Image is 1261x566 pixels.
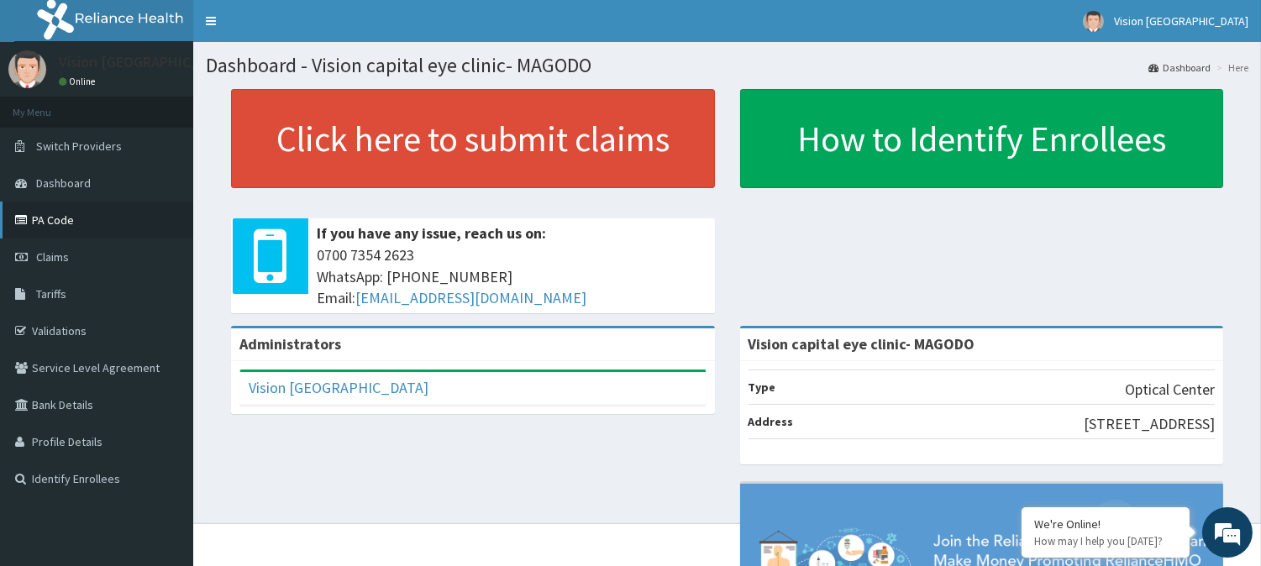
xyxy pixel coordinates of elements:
[206,55,1248,76] h1: Dashboard - Vision capital eye clinic- MAGODO
[87,94,282,116] div: Chat with us now
[36,286,66,301] span: Tariffs
[59,76,99,87] a: Online
[749,380,776,395] b: Type
[1114,13,1248,29] span: Vision [GEOGRAPHIC_DATA]
[749,334,975,354] strong: Vision capital eye clinic- MAGODO
[1034,516,1177,532] div: We're Online!
[749,414,794,429] b: Address
[97,174,232,343] span: We're online!
[1148,60,1211,75] a: Dashboard
[740,89,1224,188] a: How to Identify Enrollees
[1212,60,1248,75] li: Here
[36,249,69,265] span: Claims
[317,244,707,309] span: 0700 7354 2623 WhatsApp: [PHONE_NUMBER] Email:
[36,176,91,191] span: Dashboard
[1084,413,1215,435] p: [STREET_ADDRESS]
[59,55,239,70] p: Vision [GEOGRAPHIC_DATA]
[8,383,320,442] textarea: Type your message and hit 'Enter'
[249,378,428,397] a: Vision [GEOGRAPHIC_DATA]
[276,8,316,49] div: Minimize live chat window
[239,334,341,354] b: Administrators
[1083,11,1104,32] img: User Image
[31,84,68,126] img: d_794563401_company_1708531726252_794563401
[317,223,546,243] b: If you have any issue, reach us on:
[1034,534,1177,548] p: How may I help you today?
[231,89,715,188] a: Click here to submit claims
[36,139,122,154] span: Switch Providers
[1125,379,1215,401] p: Optical Center
[355,288,586,307] a: [EMAIL_ADDRESS][DOMAIN_NAME]
[8,50,46,88] img: User Image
